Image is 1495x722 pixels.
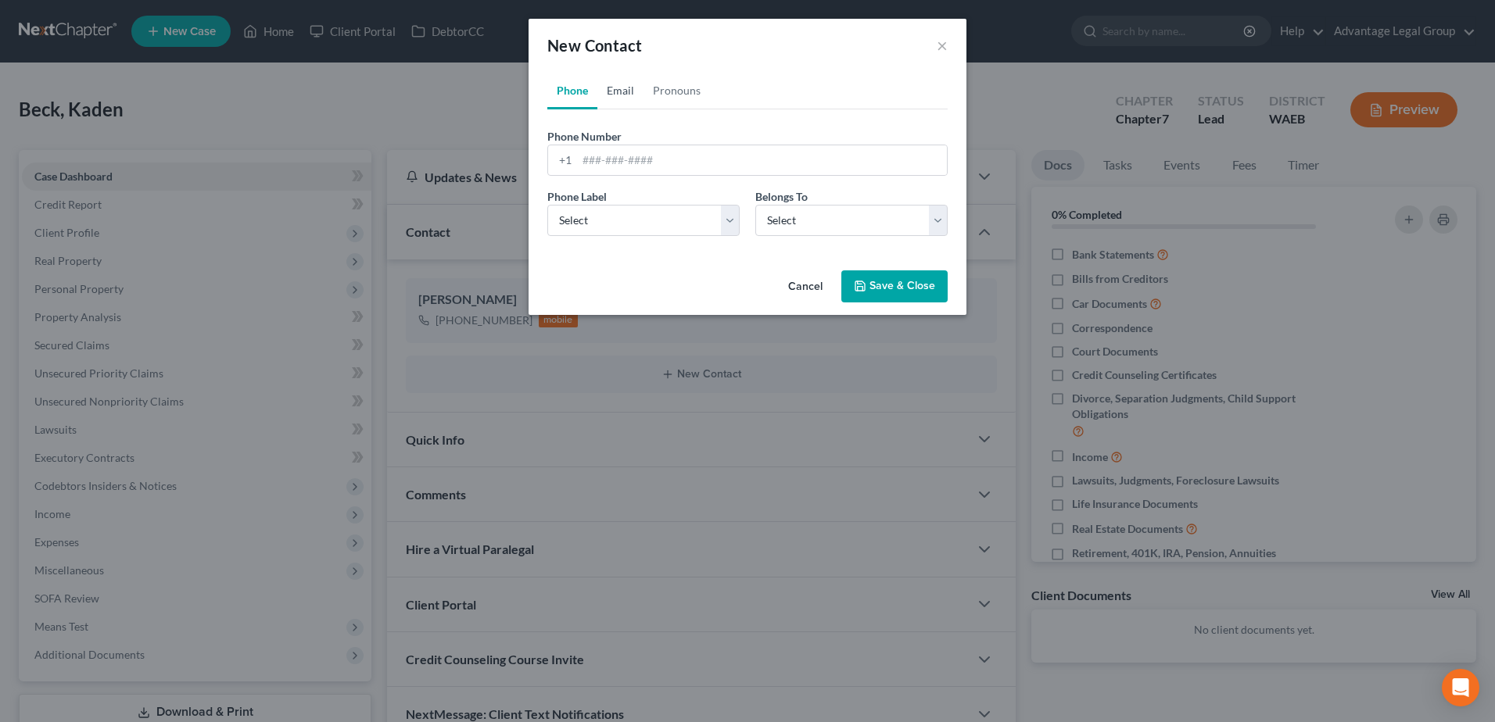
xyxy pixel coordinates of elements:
[547,190,607,203] span: Phone Label
[776,272,835,303] button: Cancel
[841,270,948,303] button: Save & Close
[937,36,948,55] button: ×
[644,72,710,109] a: Pronouns
[597,72,644,109] a: Email
[547,130,622,143] span: Phone Number
[548,145,577,175] div: +1
[577,145,947,175] input: ###-###-####
[755,190,808,203] span: Belongs To
[1442,669,1479,706] div: Open Intercom Messenger
[547,72,597,109] a: Phone
[547,36,642,55] span: New Contact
